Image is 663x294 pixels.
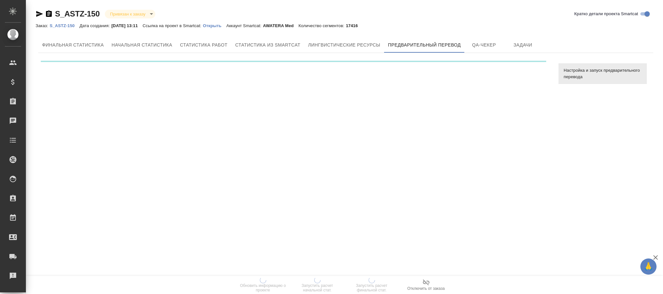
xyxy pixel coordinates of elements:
[36,23,50,28] p: Заказ:
[574,11,638,17] span: Кратко детали проекта Smartcat
[564,67,642,80] span: Настройка и запуск предварительного перевода
[388,41,461,49] span: Предварительный перевод
[346,23,363,28] p: 17416
[55,9,100,18] a: S_ASTZ-150
[558,63,647,84] div: Настройка и запуск предварительного перевода
[45,10,53,18] button: Скопировать ссылку
[640,258,657,275] button: 🙏
[263,23,299,28] p: AWATERA Med
[36,10,43,18] button: Скопировать ссылку для ЯМессенджера
[299,23,346,28] p: Количество сегментов:
[108,11,147,17] button: Привязан к заказу
[643,260,654,273] span: 🙏
[180,41,227,49] span: Статистика работ
[226,23,263,28] p: Аккаунт Smartcat:
[80,23,111,28] p: Дата создания:
[507,41,538,49] span: Задачи
[203,23,226,28] a: Открыть
[143,23,203,28] p: Ссылка на проект в Smartcat:
[308,41,380,49] span: Лингвистические ресурсы
[469,41,500,49] span: QA-чекер
[50,23,79,28] a: S_ASTZ-150
[235,41,300,49] span: Статистика из Smartcat
[42,41,104,49] span: Финальная статистика
[105,10,155,18] div: Привязан к заказу
[111,23,143,28] p: [DATE] 13:11
[112,41,172,49] span: Начальная статистика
